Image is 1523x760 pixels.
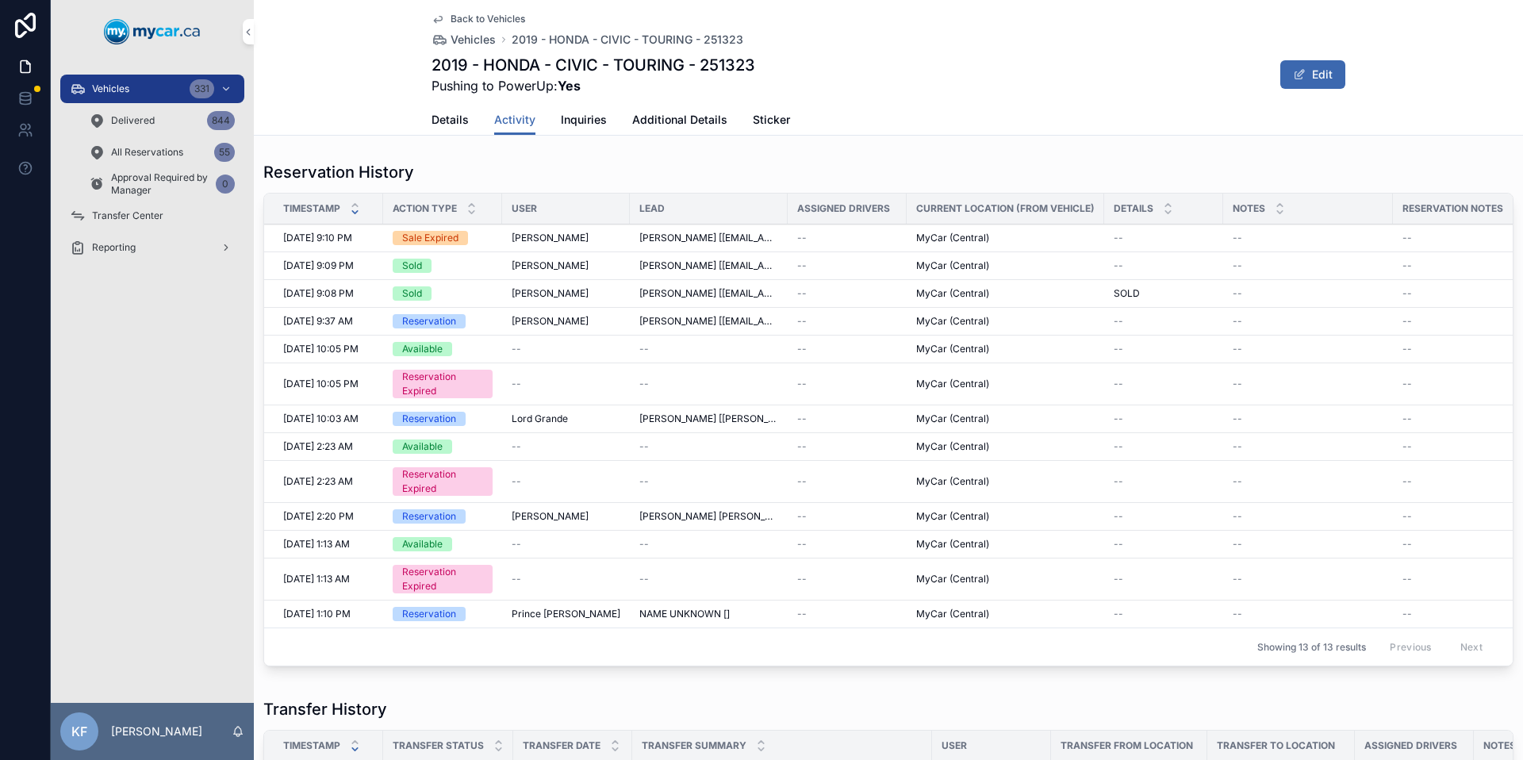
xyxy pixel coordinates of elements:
[111,146,183,159] span: All Reservations
[639,413,778,425] span: [PERSON_NAME] [[PERSON_NAME][EMAIL_ADDRESS][DOMAIN_NAME]]
[283,510,354,523] span: [DATE] 2:20 PM
[402,509,456,524] div: Reservation
[1233,538,1242,551] span: --
[1233,440,1242,453] span: --
[79,170,244,198] a: Approval Required by Manager0
[402,439,443,454] div: Available
[432,106,469,137] a: Details
[797,538,807,551] span: --
[916,202,1095,215] span: Current Location (from Vehicle)
[402,259,422,273] div: Sold
[92,209,163,222] span: Transfer Center
[639,315,778,328] span: [PERSON_NAME] [[EMAIL_ADDRESS][DOMAIN_NAME]]
[402,565,483,593] div: Reservation Expired
[1402,378,1412,390] span: --
[1402,202,1503,215] span: Reservation Notes
[283,315,353,328] span: [DATE] 9:37 AM
[561,106,607,137] a: Inquiries
[402,370,483,398] div: Reservation Expired
[263,161,414,183] h1: Reservation History
[1280,60,1345,89] button: Edit
[916,475,989,488] span: MyCar (Central)
[283,573,350,585] span: [DATE] 1:13 AM
[1233,573,1242,585] span: --
[512,608,620,620] span: Prince [PERSON_NAME]
[1114,315,1123,328] span: --
[1402,608,1412,620] span: --
[1233,232,1242,244] span: --
[216,175,235,194] div: 0
[916,259,989,272] span: MyCar (Central)
[561,112,607,128] span: Inquiries
[1217,739,1335,752] span: Transfer To Location
[1402,573,1412,585] span: --
[1233,413,1242,425] span: --
[512,378,521,390] span: --
[207,111,235,130] div: 844
[283,440,353,453] span: [DATE] 2:23 AM
[402,537,443,551] div: Available
[753,112,790,128] span: Sticker
[1114,475,1123,488] span: --
[1114,440,1123,453] span: --
[753,106,790,137] a: Sticker
[797,287,807,300] span: --
[60,202,244,230] a: Transfer Center
[51,63,254,282] div: scrollable content
[916,510,989,523] span: MyCar (Central)
[1114,202,1153,215] span: Details
[432,13,525,25] a: Back to Vehicles
[558,78,581,94] strong: Yes
[393,202,457,215] span: Action Type
[1233,315,1242,328] span: --
[1402,538,1412,551] span: --
[1402,287,1412,300] span: --
[639,538,649,551] span: --
[1402,343,1412,355] span: --
[639,440,649,453] span: --
[523,739,600,752] span: Transfer Date
[92,241,136,254] span: Reporting
[402,342,443,356] div: Available
[402,412,456,426] div: Reservation
[632,106,727,137] a: Additional Details
[1402,259,1412,272] span: --
[1114,232,1123,244] span: --
[432,76,755,95] span: Pushing to PowerUp:
[639,573,649,585] span: --
[1483,739,1516,752] span: Notes
[639,378,649,390] span: --
[1402,440,1412,453] span: --
[916,287,989,300] span: MyCar (Central)
[1233,259,1242,272] span: --
[402,286,422,301] div: Sold
[1233,378,1242,390] span: --
[1114,608,1123,620] span: --
[797,475,807,488] span: --
[916,232,989,244] span: MyCar (Central)
[1257,641,1366,654] span: Showing 13 of 13 results
[1114,573,1123,585] span: --
[79,106,244,135] a: Delivered844
[797,232,807,244] span: --
[283,232,352,244] span: [DATE] 9:10 PM
[512,343,521,355] span: --
[797,413,807,425] span: --
[79,138,244,167] a: All Reservations55
[1402,413,1412,425] span: --
[512,232,589,244] span: [PERSON_NAME]
[60,233,244,262] a: Reporting
[797,378,807,390] span: --
[916,378,989,390] span: MyCar (Central)
[1402,232,1412,244] span: --
[111,724,202,739] p: [PERSON_NAME]
[639,259,778,272] span: [PERSON_NAME] [[EMAIL_ADDRESS][DOMAIN_NAME]]
[1114,259,1123,272] span: --
[512,538,521,551] span: --
[283,343,359,355] span: [DATE] 10:05 PM
[111,114,155,127] span: Delivered
[1114,378,1123,390] span: --
[632,112,727,128] span: Additional Details
[104,19,201,44] img: App logo
[512,32,743,48] a: 2019 - HONDA - CIVIC - TOURING - 251323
